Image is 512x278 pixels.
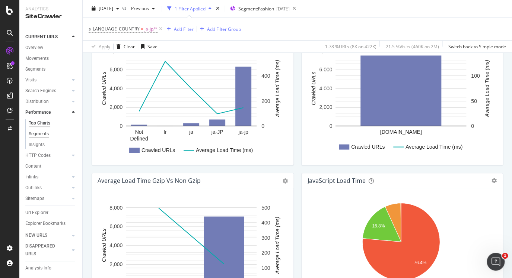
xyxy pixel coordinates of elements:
text: ja-JP [211,129,223,135]
a: Sitemaps [25,195,70,203]
a: Segments [25,65,77,73]
text: 400 [261,220,270,226]
text: 200 [261,250,270,256]
text: 500 [261,204,270,210]
text: fr [163,129,167,135]
div: Segments [25,65,45,73]
h4: Average Load Time Gzip vs Non Gzip [98,175,201,185]
button: Save [138,41,158,53]
div: Url Explorer [25,209,48,217]
a: Inlinks [25,173,70,181]
div: JavaScript Load Time [308,177,366,184]
a: DISAPPEARED URLS [25,242,70,258]
button: 1 Filter Applied [164,3,214,15]
a: Visits [25,76,70,84]
a: Distribution [25,98,70,106]
text: 0 [471,123,474,129]
span: = [141,26,143,32]
a: CURRENT URLS [25,33,70,41]
text: Average Load Time (ms) [196,147,253,153]
button: Previous [128,3,158,15]
div: Add Filter [174,26,194,32]
button: Clear [114,41,135,53]
text: Not [135,129,143,135]
text: 8,000 [319,48,332,54]
span: s_LANGUAGE_COUNTRY [89,26,140,32]
div: Search Engines [25,87,56,95]
text: 300 [261,235,270,240]
div: 1 Filter Applied [175,6,206,12]
div: 1.78 % URLs ( 8K on 422K ) [325,43,376,50]
text: 4,000 [319,85,332,91]
button: [DATE] [89,3,122,15]
button: Add Filter [164,25,194,34]
div: Inlinks [25,173,38,181]
span: 1 [502,253,508,259]
text: 16.8% [372,223,385,228]
span: Previous [128,6,149,12]
button: Segment:Fashion[DATE] [227,3,290,15]
text: [DOMAIN_NAME] [380,129,422,135]
div: times [214,5,221,13]
text: 8,000 [109,204,123,210]
iframe: Intercom live chat [487,253,505,271]
a: Explorer Bookmarks [25,220,77,227]
div: Clear [124,43,135,50]
div: 21.5 % Visits ( 460K on 2M ) [386,43,439,50]
text: Defined [130,136,148,142]
a: Overview [25,44,77,52]
text: 2,000 [109,104,123,110]
text: Crawled URLs [141,147,175,153]
div: Sitemaps [25,195,44,203]
div: gear [492,178,497,183]
text: 50 [471,98,477,104]
text: Average Load Time (ms) [274,60,280,117]
text: 100 [471,73,480,79]
a: HTTP Codes [25,152,70,159]
div: Analysis Info [25,264,51,272]
text: 4,000 [109,85,123,91]
text: 76.4% [414,260,426,265]
text: 100 [261,265,270,271]
a: Performance [25,109,70,116]
text: 150 [471,48,480,54]
div: HTTP Codes [25,152,51,159]
div: Movements [25,55,49,62]
text: 6,000 [109,67,123,72]
span: 2025 Oct. 3rd [99,6,113,12]
a: Search Engines [25,87,70,95]
div: Segments [29,130,49,138]
text: Crawled URLs [351,144,385,150]
text: 6,000 [319,67,332,72]
text: 200 [261,98,270,104]
text: 600 [261,48,270,54]
span: vs [122,5,128,11]
a: Outlinks [25,184,70,192]
button: Add Filter Group [197,25,241,34]
text: Average Load Time (ms) [406,144,462,150]
text: 400 [261,73,270,79]
div: Apply [99,43,110,50]
svg: A chart. [308,43,494,159]
text: 2,000 [319,104,332,110]
div: Performance [25,109,51,116]
span: ja-jp/* [144,24,158,35]
text: Crawled URLs [310,71,316,105]
a: Content [25,162,77,170]
text: 0 [261,123,264,129]
a: Url Explorer [25,209,77,217]
div: Insights [29,141,45,149]
div: Explorer Bookmarks [25,220,66,227]
div: Save [147,43,158,50]
text: 6,000 [109,223,123,229]
button: Apply [89,41,110,53]
a: Movements [25,55,77,62]
text: ja-jp [238,129,248,135]
text: Average Load Time (ms) [484,60,490,117]
div: Distribution [25,98,49,106]
button: Switch back to Simple mode [445,41,506,53]
text: ja [189,129,193,135]
text: Crawled URLs [101,228,107,262]
span: Segment: Fashion [238,6,274,12]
